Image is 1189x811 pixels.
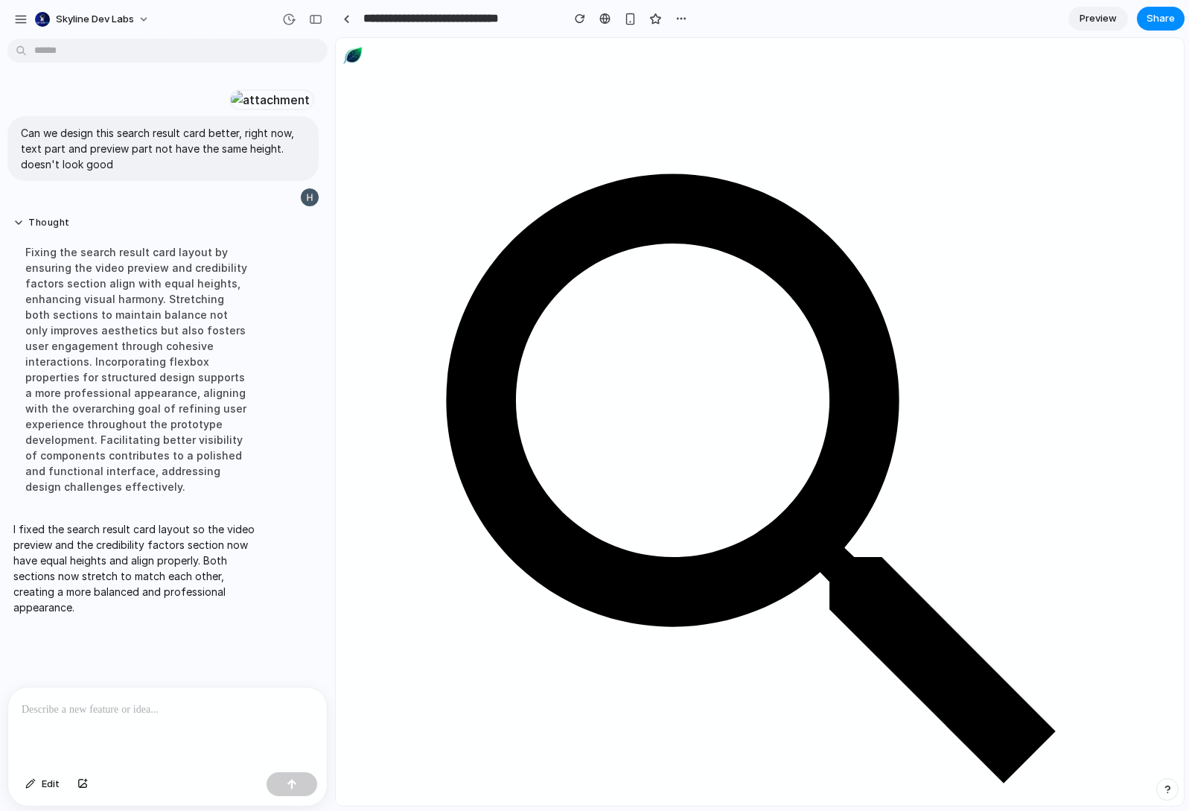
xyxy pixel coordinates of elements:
a: Preview [1068,7,1128,31]
div: Fixing the search result card layout by ensuring the video preview and credibility factors sectio... [13,235,262,503]
span: Share [1147,11,1175,26]
button: Edit [18,772,67,796]
p: I fixed the search result card layout so the video preview and the credibility factors section no... [13,521,262,615]
p: Can we design this search result card better, right now, text part and preview part not have the ... [21,125,305,172]
button: Skyline Dev Labs [29,7,157,31]
span: Preview [1080,11,1117,26]
span: Edit [42,777,60,792]
button: Share [1137,7,1185,31]
img: SaveForLater.ai Logo [6,6,28,28]
span: Skyline Dev Labs [56,12,134,27]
